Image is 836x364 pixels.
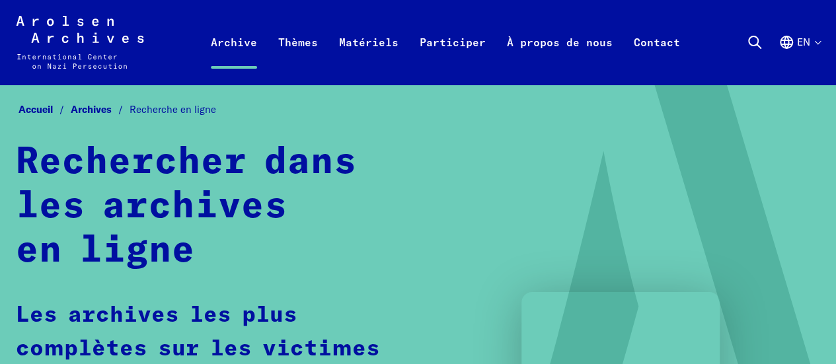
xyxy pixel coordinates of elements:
[779,34,820,82] button: Anglais, sélection de la langue
[268,32,328,85] a: Thèmes
[71,103,112,116] font: Archives
[420,36,486,49] font: Participer
[16,144,357,270] font: Rechercher dans les archives en ligne
[19,103,71,116] a: Accueil
[130,103,216,116] font: Recherche en ligne
[200,16,691,69] nav: Primaire
[71,103,130,116] a: Archives
[339,36,399,49] font: Matériels
[19,103,53,116] font: Accueil
[797,36,810,48] font: en
[200,32,268,85] a: Archive
[409,32,496,85] a: Participer
[278,36,318,49] font: Thèmes
[211,36,257,49] font: Archive
[507,36,613,49] font: À propos de nous
[496,32,623,85] a: À propos de nous
[623,32,691,85] a: Contact
[634,36,680,49] font: Contact
[328,32,409,85] a: Matériels
[16,100,820,120] nav: Fil d'Ariane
